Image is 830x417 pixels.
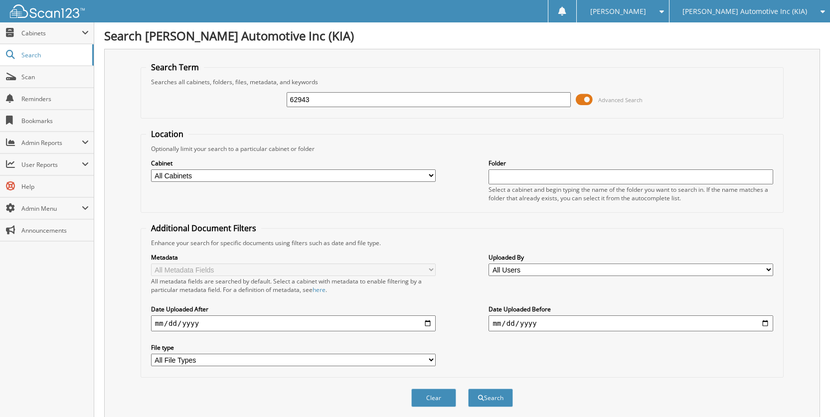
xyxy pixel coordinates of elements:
[146,62,204,73] legend: Search Term
[146,239,778,247] div: Enhance your search for specific documents using filters such as date and file type.
[21,182,89,191] span: Help
[780,369,830,417] iframe: Chat Widget
[151,305,436,313] label: Date Uploaded After
[146,129,188,139] legend: Location
[21,160,82,169] span: User Reports
[411,389,456,407] button: Clear
[21,95,89,103] span: Reminders
[489,185,773,202] div: Select a cabinet and begin typing the name of the folder you want to search in. If the name match...
[21,73,89,81] span: Scan
[21,51,87,59] span: Search
[21,139,82,147] span: Admin Reports
[489,159,773,167] label: Folder
[21,204,82,213] span: Admin Menu
[151,315,436,331] input: start
[590,8,646,14] span: [PERSON_NAME]
[21,226,89,235] span: Announcements
[489,315,773,331] input: end
[489,305,773,313] label: Date Uploaded Before
[468,389,513,407] button: Search
[682,8,807,14] span: [PERSON_NAME] Automotive Inc (KIA)
[598,96,643,104] span: Advanced Search
[21,117,89,125] span: Bookmarks
[104,27,820,44] h1: Search [PERSON_NAME] Automotive Inc (KIA)
[10,4,85,18] img: scan123-logo-white.svg
[151,253,436,262] label: Metadata
[313,285,326,294] a: here
[151,277,436,294] div: All metadata fields are searched by default. Select a cabinet with metadata to enable filtering b...
[489,253,773,262] label: Uploaded By
[146,144,778,153] div: Optionally limit your search to a particular cabinet or folder
[146,78,778,86] div: Searches all cabinets, folders, files, metadata, and keywords
[151,159,436,167] label: Cabinet
[151,343,436,352] label: File type
[21,29,82,37] span: Cabinets
[146,223,261,234] legend: Additional Document Filters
